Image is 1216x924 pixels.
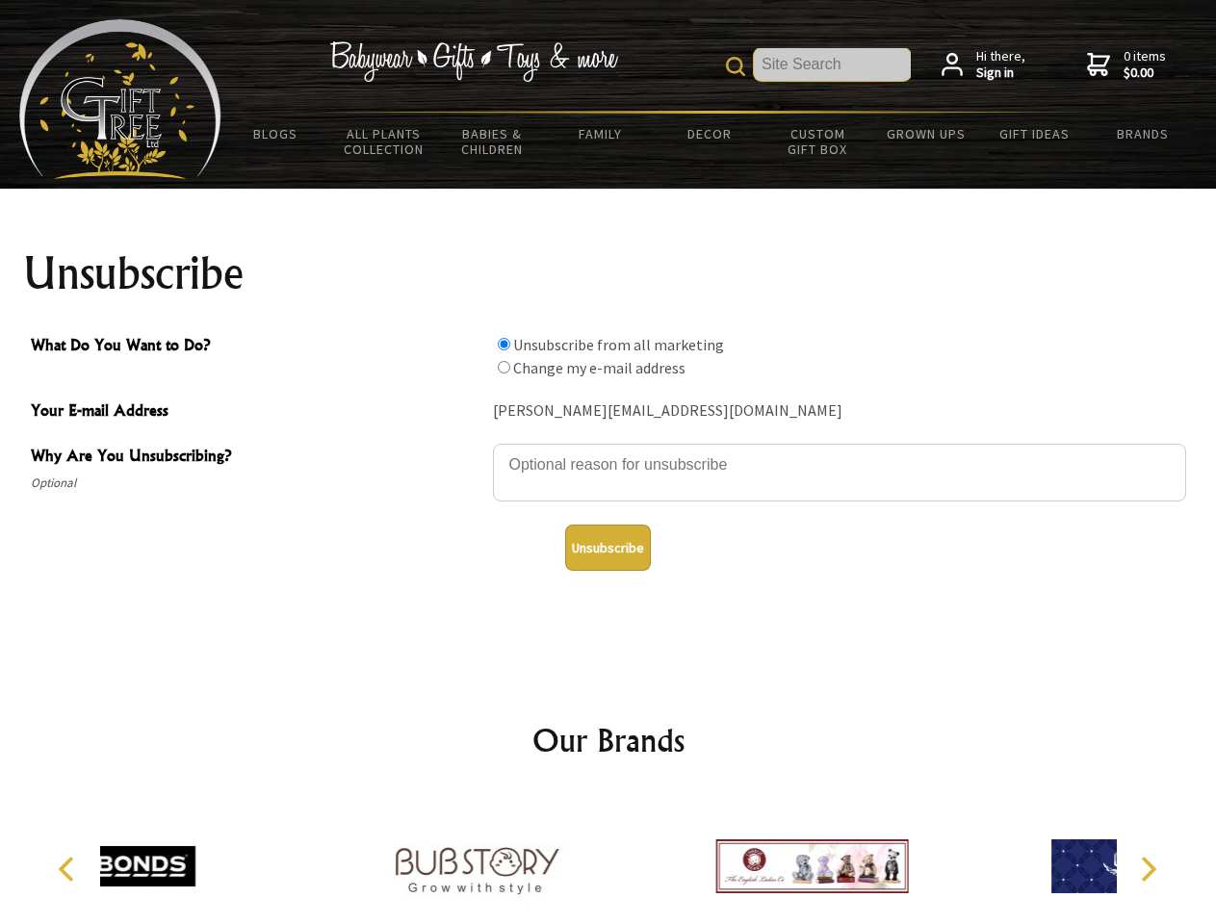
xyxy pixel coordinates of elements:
strong: Sign in [976,64,1025,82]
a: Brands [1089,114,1198,154]
input: Site Search [754,48,911,81]
a: Babies & Children [438,114,547,169]
a: Gift Ideas [980,114,1089,154]
span: 0 items [1124,47,1166,82]
img: Babywear - Gifts - Toys & more [329,41,618,82]
a: 0 items$0.00 [1087,48,1166,82]
img: product search [726,57,745,76]
a: Grown Ups [871,114,980,154]
textarea: Why Are You Unsubscribing? [493,444,1186,501]
h2: Our Brands [39,717,1178,763]
label: Change my e-mail address [513,358,686,377]
button: Next [1126,848,1169,890]
img: Babyware - Gifts - Toys and more... [19,19,221,179]
div: [PERSON_NAME][EMAIL_ADDRESS][DOMAIN_NAME] [493,397,1186,426]
span: Hi there, [976,48,1025,82]
h1: Unsubscribe [23,250,1194,296]
button: Previous [48,848,91,890]
a: All Plants Collection [330,114,439,169]
span: Your E-mail Address [31,398,483,426]
input: What Do You Want to Do? [498,361,510,373]
span: Why Are You Unsubscribing? [31,444,483,472]
a: BLOGS [221,114,330,154]
span: What Do You Want to Do? [31,333,483,361]
strong: $0.00 [1124,64,1166,82]
span: Optional [31,472,483,495]
label: Unsubscribe from all marketing [513,335,724,354]
a: Custom Gift Box [763,114,872,169]
a: Hi there,Sign in [942,48,1025,82]
input: What Do You Want to Do? [498,338,510,350]
a: Decor [655,114,763,154]
button: Unsubscribe [565,525,651,571]
a: Family [547,114,656,154]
